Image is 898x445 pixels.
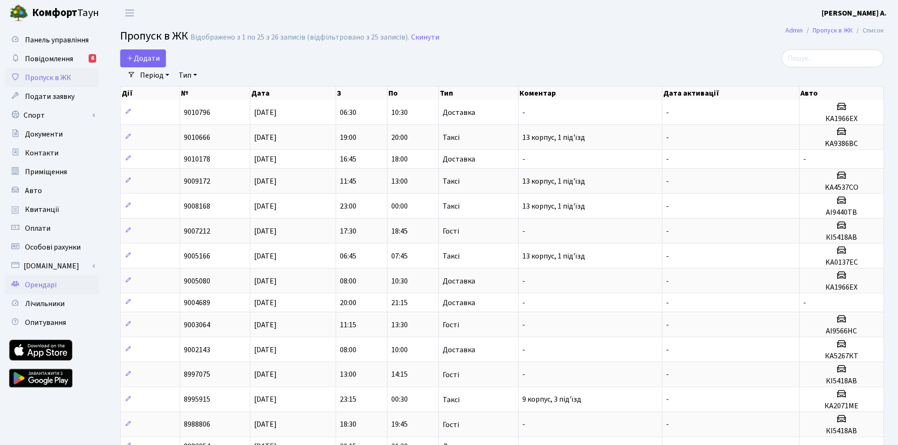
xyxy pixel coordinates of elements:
span: 18:00 [391,154,408,164]
span: Гості [443,421,459,429]
span: - [522,226,525,236]
span: - [522,370,525,380]
span: [DATE] [254,320,277,330]
span: 9005080 [184,276,210,286]
span: 8995915 [184,395,210,405]
span: Пропуск в ЖК [120,28,188,44]
span: 16:45 [340,154,356,164]
span: 8997075 [184,370,210,380]
h5: КА1966ЕХ [803,114,880,123]
h5: КІ5418АВ [803,377,880,386]
span: 13 корпус, 1 під'їзд [522,201,585,211]
span: - [522,320,525,330]
a: [DOMAIN_NAME] [5,257,99,275]
b: Комфорт [32,5,77,20]
a: [PERSON_NAME] А. [822,8,887,19]
span: Подати заявку [25,91,74,102]
span: - [666,345,669,355]
a: Період [136,67,173,83]
a: Контакти [5,144,99,162]
span: - [803,154,806,164]
span: 9009172 [184,176,210,186]
span: 10:30 [391,276,408,286]
h5: КІ5418АВ [803,233,880,242]
a: Панель управління [5,31,99,49]
span: [DATE] [254,370,277,380]
a: Додати [120,49,166,67]
span: - [666,176,669,186]
a: Оплати [5,219,99,238]
span: - [666,320,669,330]
a: Скинути [411,33,439,42]
img: logo.png [9,4,28,23]
span: 13:30 [391,320,408,330]
span: 9008168 [184,201,210,211]
button: Переключити навігацію [118,5,141,21]
span: 9010666 [184,132,210,143]
th: № [180,87,251,100]
span: - [666,298,669,308]
span: [DATE] [254,201,277,211]
span: 13 корпус, 1 під'їзд [522,176,585,186]
span: Гості [443,371,459,379]
span: 19:00 [340,132,356,143]
span: 11:45 [340,176,356,186]
span: Доставка [443,299,475,307]
a: Особові рахунки [5,238,99,257]
span: 9005166 [184,251,210,261]
div: Відображено з 1 по 25 з 26 записів (відфільтровано з 25 записів). [190,33,409,42]
span: Гості [443,227,459,235]
span: 00:30 [391,395,408,405]
span: Повідомлення [25,54,73,64]
span: 14:15 [391,370,408,380]
span: - [666,420,669,430]
span: 10:30 [391,107,408,118]
span: 08:00 [340,345,356,355]
h5: KA9386BC [803,139,880,148]
a: Квитанції [5,200,99,219]
span: 9 корпус, 3 під'їзд [522,395,581,405]
span: Таксі [443,252,460,260]
span: - [666,370,669,380]
span: 23:15 [340,395,356,405]
span: - [522,276,525,286]
span: 08:00 [340,276,356,286]
span: Лічильники [25,299,65,309]
input: Пошук... [782,49,884,67]
span: Доставка [443,346,475,354]
th: Коментар [519,87,662,100]
span: [DATE] [254,176,277,186]
span: 19:45 [391,420,408,430]
span: Особові рахунки [25,242,81,252]
span: 11:15 [340,320,356,330]
span: 13 корпус, 1 під'їзд [522,132,585,143]
span: 00:00 [391,201,408,211]
span: Таксі [443,202,460,210]
span: 07:45 [391,251,408,261]
span: Квитанції [25,204,59,215]
span: [DATE] [254,251,277,261]
span: Авто [25,186,42,196]
a: Пропуск в ЖК [813,25,853,35]
span: - [666,251,669,261]
span: Приміщення [25,167,67,177]
span: 13 корпус, 1 під'їзд [522,251,585,261]
h5: КА2071МЕ [803,402,880,411]
h5: KA4537CO [803,183,880,192]
span: Доставка [443,277,475,285]
a: Тип [175,67,201,83]
div: 6 [89,54,96,63]
span: Таксі [443,134,460,141]
span: [DATE] [254,226,277,236]
span: Таксі [443,178,460,185]
b: [PERSON_NAME] А. [822,8,887,18]
span: 10:00 [391,345,408,355]
a: Авто [5,181,99,200]
span: - [666,395,669,405]
span: [DATE] [254,132,277,143]
span: Доставка [443,155,475,163]
span: Таксі [443,396,460,404]
span: - [666,201,669,211]
span: 9007212 [184,226,210,236]
th: По [387,87,439,100]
